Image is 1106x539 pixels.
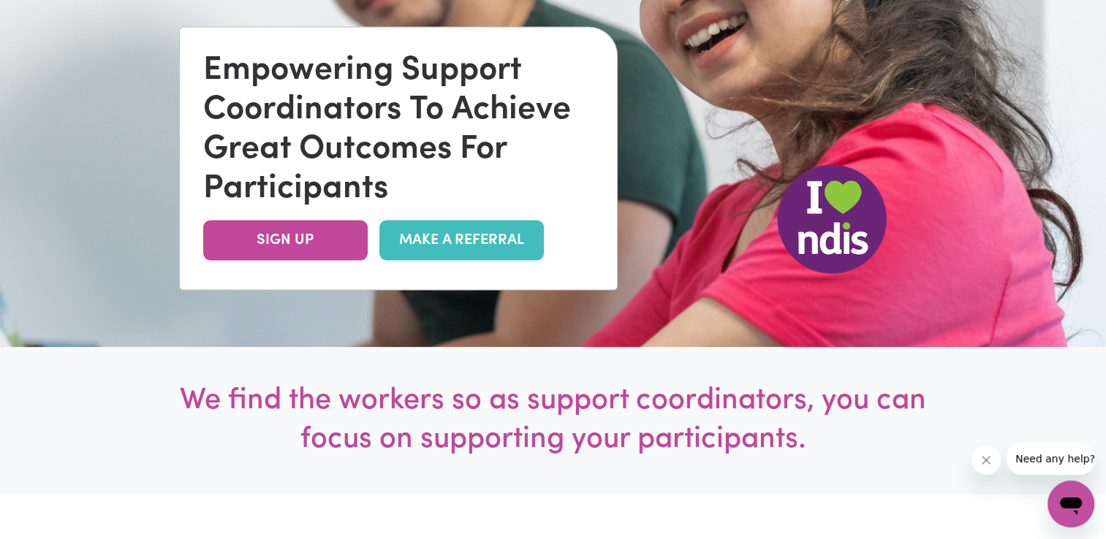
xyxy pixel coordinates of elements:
[379,220,544,260] a: MAKE A REFERRAL
[167,382,939,459] h1: We find the workers so as support coordinators, you can focus on supporting your participants.
[203,50,594,208] div: Empowering Support Coordinators To Achieve Great Outcomes For Participants
[1007,443,1094,475] iframe: Message from company
[971,446,1001,475] iframe: Close message
[9,10,88,22] span: Need any help?
[1048,481,1094,527] iframe: Button to launch messaging window
[777,164,887,274] img: NDIS Logo
[203,220,368,260] a: SIGN UP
